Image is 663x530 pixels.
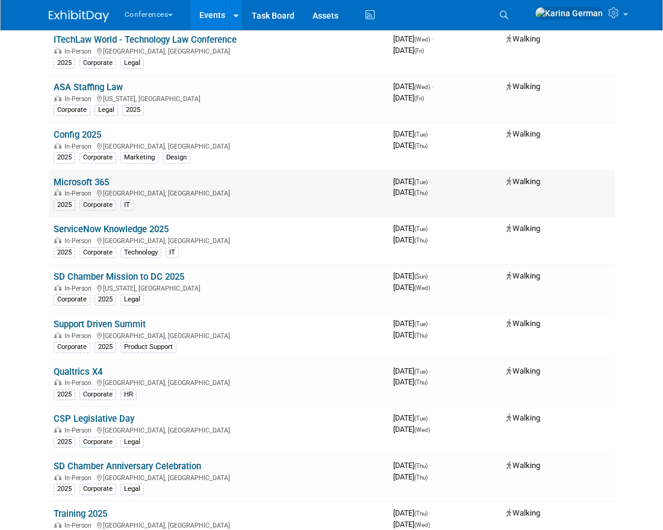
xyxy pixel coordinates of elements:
[54,271,184,282] a: SD Chamber Mission to DC 2025
[432,34,434,43] span: -
[79,437,116,448] div: Corporate
[79,58,116,69] div: Corporate
[429,271,431,280] span: -
[506,129,540,138] span: Walking
[54,379,61,385] img: In-Person Event
[120,294,144,305] div: Legal
[506,177,540,186] span: Walking
[535,7,603,20] img: Karina German
[393,283,430,292] span: [DATE]
[506,319,540,328] span: Walking
[393,46,424,55] span: [DATE]
[429,508,431,517] span: -
[393,93,424,102] span: [DATE]
[120,342,176,353] div: Product Support
[120,389,137,400] div: HR
[414,237,428,244] span: (Thu)
[414,36,430,43] span: (Wed)
[49,10,109,22] img: ExhibitDay
[54,425,384,434] div: [GEOGRAPHIC_DATA], [GEOGRAPHIC_DATA]
[120,484,144,495] div: Legal
[393,271,431,280] span: [DATE]
[79,152,116,163] div: Corporate
[54,46,384,55] div: [GEOGRAPHIC_DATA], [GEOGRAPHIC_DATA]
[79,200,116,211] div: Corporate
[414,368,428,375] span: (Tue)
[54,143,61,149] img: In-Person Event
[64,190,95,197] span: In-Person
[95,294,116,305] div: 2025
[54,437,75,448] div: 2025
[54,200,75,211] div: 2025
[393,472,428,481] span: [DATE]
[393,34,434,43] span: [DATE]
[393,520,430,529] span: [DATE]
[429,319,431,328] span: -
[54,237,61,243] img: In-Person Event
[120,247,161,258] div: Technology
[393,235,428,244] span: [DATE]
[429,461,431,470] span: -
[414,379,428,386] span: (Thu)
[414,474,428,481] span: (Thu)
[54,330,384,340] div: [GEOGRAPHIC_DATA], [GEOGRAPHIC_DATA]
[506,366,540,375] span: Walking
[414,463,428,469] span: (Thu)
[429,366,431,375] span: -
[393,188,428,197] span: [DATE]
[54,141,384,150] div: [GEOGRAPHIC_DATA], [GEOGRAPHIC_DATA]
[64,474,95,482] span: In-Person
[414,95,424,102] span: (Fri)
[64,427,95,434] span: In-Person
[414,226,428,232] span: (Tue)
[54,520,384,529] div: [GEOGRAPHIC_DATA], [GEOGRAPHIC_DATA]
[54,484,75,495] div: 2025
[54,95,61,101] img: In-Person Event
[64,332,95,340] span: In-Person
[120,58,144,69] div: Legal
[393,508,431,517] span: [DATE]
[414,427,430,433] span: (Wed)
[54,34,237,45] a: ITechLaw World - Technology Law Conference
[54,427,61,433] img: In-Person Event
[54,224,169,235] a: ServiceNow Knowledge 2025
[506,508,540,517] span: Walking
[54,129,101,140] a: Config 2025
[54,413,134,424] a: CSP Legislative Day
[432,82,434,91] span: -
[414,143,428,149] span: (Thu)
[54,522,61,528] img: In-Person Event
[429,177,431,186] span: -
[506,82,540,91] span: Walking
[54,461,201,472] a: SD Chamber Anniversary Celebration
[54,48,61,54] img: In-Person Event
[54,294,90,305] div: Corporate
[54,235,384,245] div: [GEOGRAPHIC_DATA], [GEOGRAPHIC_DATA]
[120,200,134,211] div: IT
[414,415,428,422] span: (Tue)
[393,129,431,138] span: [DATE]
[414,273,428,280] span: (Sun)
[54,188,384,197] div: [GEOGRAPHIC_DATA], [GEOGRAPHIC_DATA]
[54,366,102,377] a: Qualtrics X4
[54,389,75,400] div: 2025
[54,152,75,163] div: 2025
[54,472,384,482] div: [GEOGRAPHIC_DATA], [GEOGRAPHIC_DATA]
[54,58,75,69] div: 2025
[393,141,428,150] span: [DATE]
[414,179,428,185] span: (Tue)
[54,508,107,519] a: Training 2025
[54,247,75,258] div: 2025
[506,224,540,233] span: Walking
[64,285,95,292] span: In-Person
[120,152,158,163] div: Marketing
[393,425,430,434] span: [DATE]
[54,177,109,188] a: Microsoft 365
[414,332,428,339] span: (Thu)
[393,330,428,339] span: [DATE]
[54,283,384,292] div: [US_STATE], [GEOGRAPHIC_DATA]
[54,342,90,353] div: Corporate
[393,177,431,186] span: [DATE]
[429,129,431,138] span: -
[64,379,95,387] span: In-Person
